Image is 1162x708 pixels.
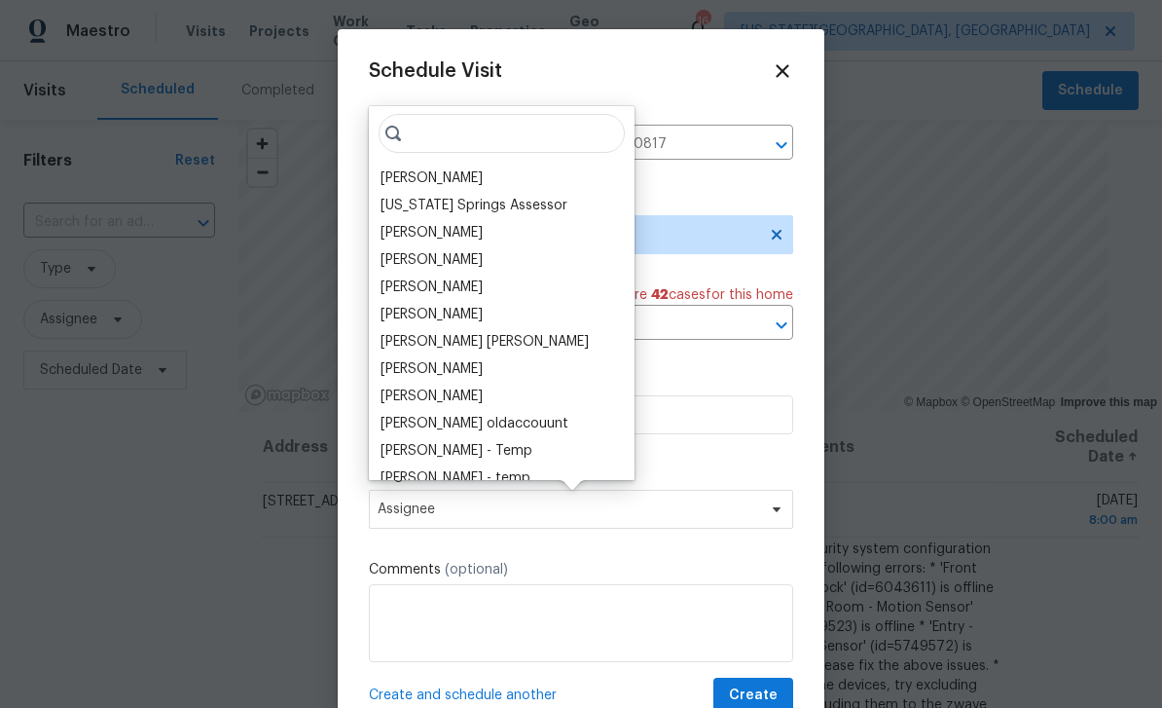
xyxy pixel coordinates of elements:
[378,502,759,517] span: Assignee
[772,60,793,82] span: Close
[369,105,793,125] label: Home
[729,684,778,708] span: Create
[381,441,532,461] div: [PERSON_NAME] - Temp
[381,250,483,270] div: [PERSON_NAME]
[381,196,567,215] div: [US_STATE] Springs Assessor
[369,686,557,705] span: Create and schedule another
[381,168,483,188] div: [PERSON_NAME]
[651,288,669,302] span: 42
[369,61,502,81] span: Schedule Visit
[381,387,483,406] div: [PERSON_NAME]
[381,468,530,488] div: [PERSON_NAME] - temp
[381,414,568,433] div: [PERSON_NAME] oldaccouunt
[381,305,483,324] div: [PERSON_NAME]
[369,560,793,579] label: Comments
[381,223,483,242] div: [PERSON_NAME]
[445,563,508,577] span: (optional)
[590,285,793,305] span: There are case s for this home
[381,278,483,297] div: [PERSON_NAME]
[381,359,483,379] div: [PERSON_NAME]
[768,312,795,339] button: Open
[381,332,589,352] div: [PERSON_NAME] [PERSON_NAME]
[768,131,795,159] button: Open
